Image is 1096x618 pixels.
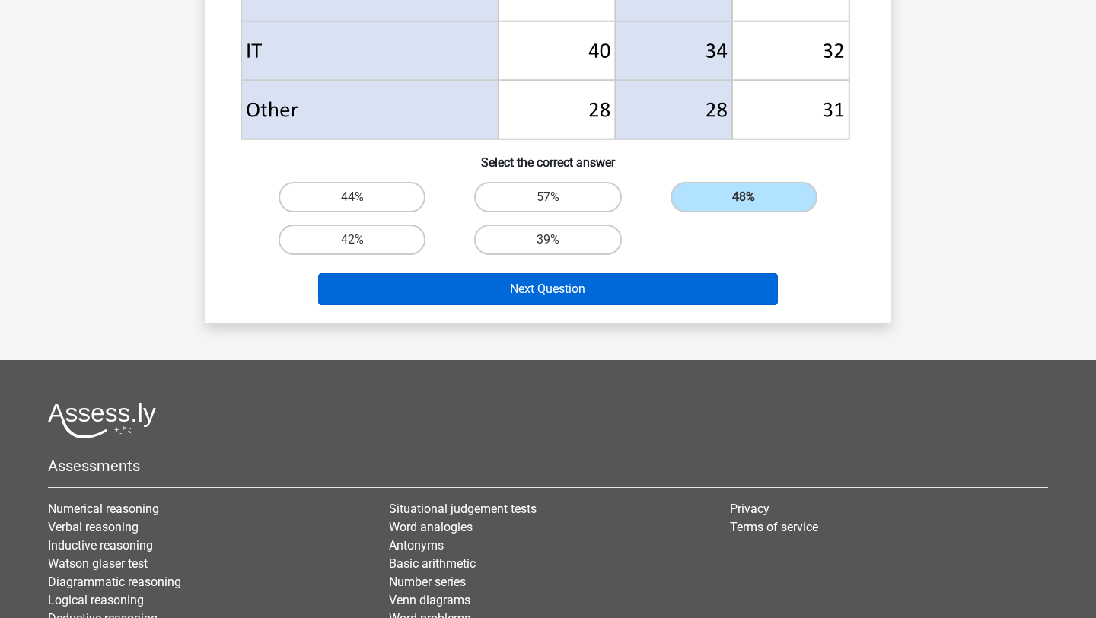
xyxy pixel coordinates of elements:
h5: Assessments [48,457,1048,475]
a: Basic arithmetic [389,556,476,571]
img: Assessly logo [48,403,156,438]
label: 42% [279,225,425,255]
label: 39% [474,225,621,255]
h6: Select the correct answer [229,143,867,170]
label: 44% [279,182,425,212]
a: Numerical reasoning [48,502,159,516]
a: Inductive reasoning [48,538,153,553]
a: Venn diagrams [389,593,470,607]
a: Word analogies [389,520,473,534]
a: Diagrammatic reasoning [48,575,181,589]
button: Next Question [318,273,779,305]
a: Verbal reasoning [48,520,139,534]
label: 48% [671,182,817,212]
label: 57% [474,182,621,212]
a: Terms of service [730,520,818,534]
a: Situational judgement tests [389,502,537,516]
a: Privacy [730,502,769,516]
a: Logical reasoning [48,593,144,607]
a: Watson glaser test [48,556,148,571]
a: Antonyms [389,538,444,553]
a: Number series [389,575,466,589]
